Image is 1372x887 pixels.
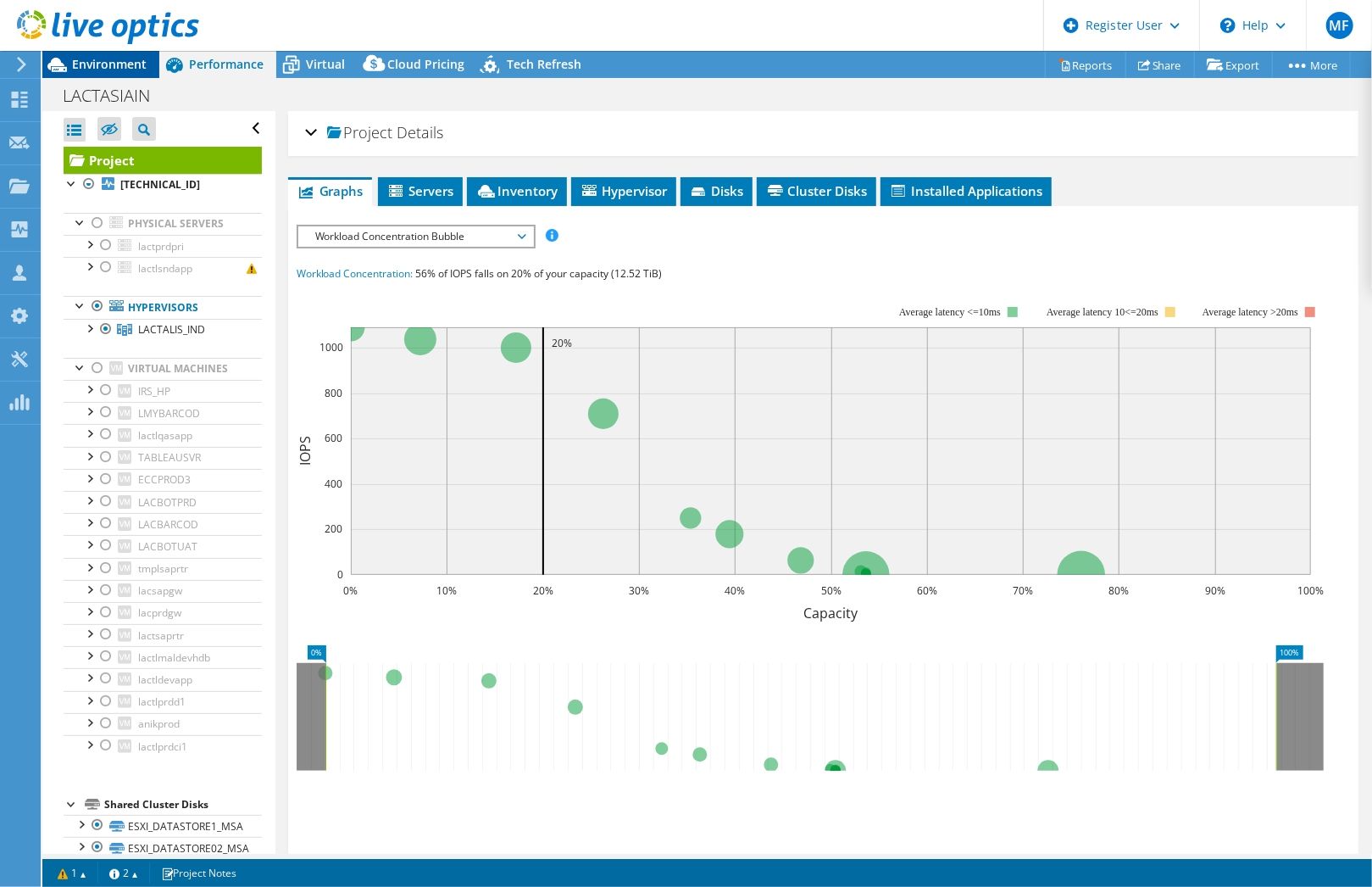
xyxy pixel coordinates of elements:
a: lactprdpri [64,235,262,257]
a: Project Notes [149,862,248,884]
span: Details [397,122,444,142]
span: Installed Applications [889,182,1043,199]
a: Export [1194,52,1273,78]
span: MF [1326,12,1353,39]
a: ECCPROD3 [64,469,262,491]
span: lacsapgw [138,583,182,598]
span: lactlprdci1 [138,739,187,754]
a: LACBOTPRD [64,491,262,513]
text: 20% [552,336,572,350]
text: 80% [1108,583,1129,598]
a: Reports [1045,52,1126,78]
span: IRS_HP [138,384,170,399]
span: lacprdgw [138,605,181,620]
span: lactlsndapp [138,261,192,276]
text: Capacity [803,604,858,622]
span: tmplsaprtr [138,561,188,576]
text: 10% [436,583,457,598]
span: Virtual [306,56,345,72]
a: lactlmaldevhdb [64,646,262,668]
span: Performance [189,56,264,72]
text: 30% [629,583,649,598]
span: anikprod [138,717,180,731]
a: lactlprdd1 [64,691,262,713]
text: 400 [325,477,342,491]
div: Shared Cluster Disks [104,795,262,815]
text: 100% [1297,583,1324,598]
text: 50% [821,583,842,598]
a: LACTALIS_IND [64,319,262,341]
a: lactldevapp [64,668,262,690]
a: lactsaprtr [64,624,262,646]
span: Disks [689,182,744,199]
span: LMYBARCOD [138,406,200,421]
text: 1000 [319,340,343,354]
h1: LACTASIAIN [55,86,176,105]
a: lactlsndapp [64,257,262,279]
span: lactlprdd1 [138,695,186,709]
a: Hypervisors [64,296,262,318]
svg: \n [1220,18,1236,33]
span: LACBOTPRD [138,495,197,510]
a: 1 [46,862,98,884]
a: lactlprdci1 [64,735,262,757]
a: lacsapgw [64,580,262,602]
span: LACBARCOD [138,517,198,532]
span: Project [327,125,393,142]
text: 0 [337,567,343,582]
span: Environment [72,56,147,72]
a: LMYBARCOD [64,402,262,424]
text: IOPS [296,436,314,466]
span: lactldevapp [138,672,192,687]
a: ESXI_DATASTORE1_MSA [64,815,262,837]
b: [TECHNICAL_ID] [120,177,200,192]
a: IRS_HP [64,380,262,402]
a: Virtual Machines [64,358,262,380]
a: [TECHNICAL_ID] [64,174,262,196]
a: Physical Servers [64,213,262,235]
a: lactlqasapp [64,424,262,446]
span: 56% of IOPS falls on 20% of your capacity (12.52 TiB) [416,266,663,281]
tspan: Average latency 10<=20ms [1047,306,1158,318]
span: LACTALIS_IND [138,322,205,337]
span: TABLEAUSVR [138,450,201,465]
span: Graphs [297,182,364,199]
text: 70% [1013,583,1033,598]
a: 2 [97,862,150,884]
a: LACBOTUAT [64,535,262,557]
span: Workload Concentration Bubble [307,226,525,247]
a: LACBARCOD [64,513,262,535]
h2: Advanced Graph Controls [297,852,498,886]
span: Workload Concentration: [297,266,414,281]
a: tmplsaprtr [64,558,262,580]
span: lactlqasapp [138,428,192,443]
a: More [1272,52,1351,78]
text: 60% [917,583,937,598]
text: 0% [343,583,358,598]
span: Hypervisor [580,182,668,199]
a: Share [1125,52,1195,78]
a: TABLEAUSVR [64,447,262,469]
span: Inventory [475,182,558,199]
text: 200 [325,522,342,536]
tspan: Average latency <=10ms [899,306,1001,318]
span: lactsaprtr [138,628,184,643]
text: 90% [1205,583,1225,598]
span: lactlmaldevhdb [138,650,210,665]
text: 40% [725,583,745,598]
a: Project [64,147,262,174]
text: 600 [325,431,342,445]
span: Cloud Pricing [387,56,464,72]
span: Cluster Disks [765,182,868,199]
a: ESXI_DATASTORE02_MSA [64,837,262,859]
span: ECCPROD3 [138,472,191,487]
span: Tech Refresh [507,56,581,72]
a: anikprod [64,713,262,735]
text: Average latency >20ms [1202,306,1297,318]
span: Servers [386,182,454,199]
span: lactprdpri [138,239,184,254]
text: 800 [325,386,342,400]
text: 20% [533,583,553,598]
span: LACBOTUAT [138,539,197,554]
a: lacprdgw [64,602,262,624]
